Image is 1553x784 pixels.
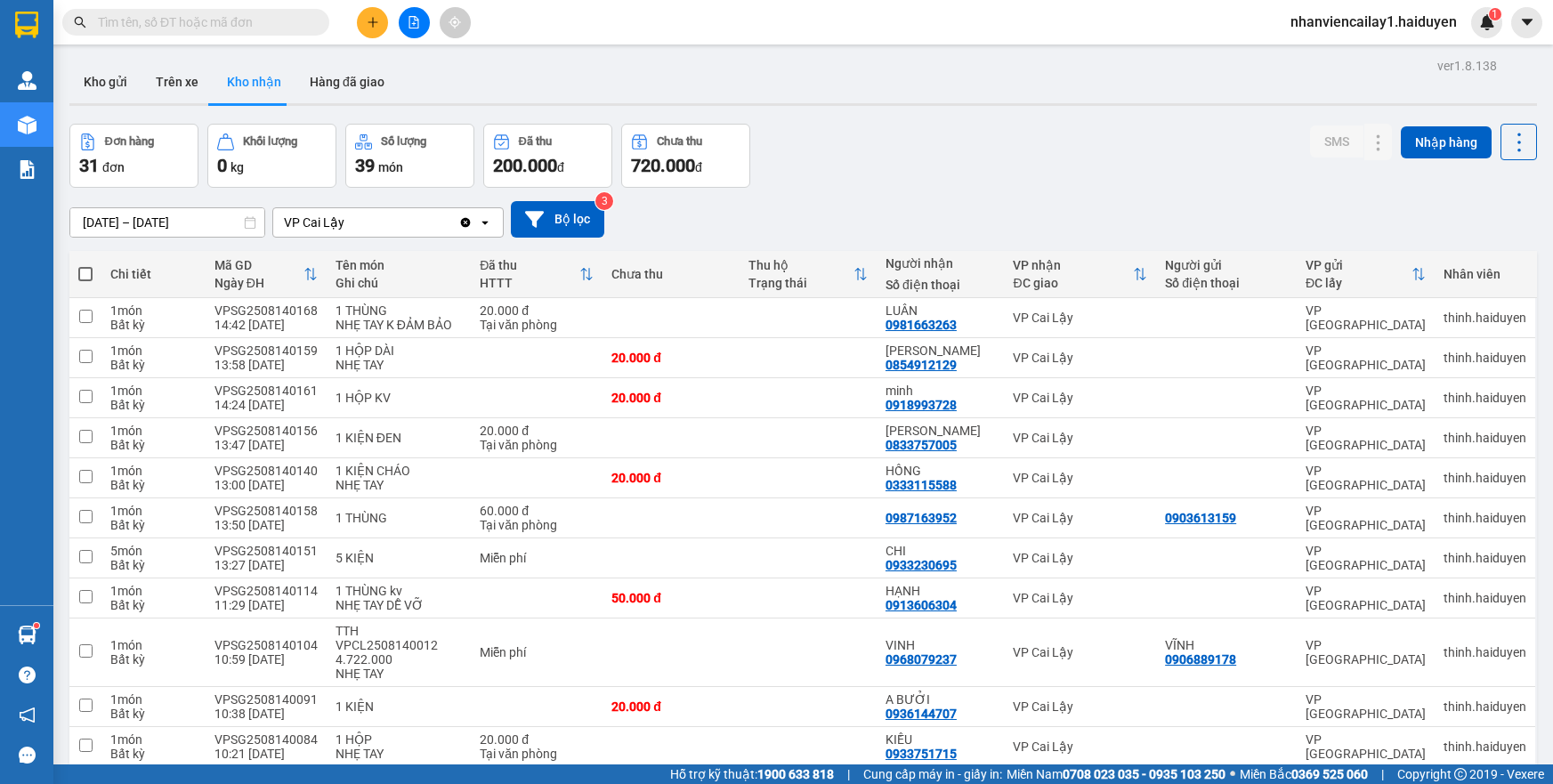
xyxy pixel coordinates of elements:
div: VP [GEOGRAPHIC_DATA] [1306,424,1426,452]
div: 20.000 đ [480,424,594,438]
th: Toggle SortBy [206,251,327,298]
div: KIỀU [886,732,995,747]
div: 0913606304 [886,598,957,612]
span: 39 [355,155,375,176]
th: Toggle SortBy [471,251,603,298]
div: THANH PHONG [886,344,995,358]
div: VINH [886,638,995,652]
div: Tại văn phòng [480,747,594,761]
button: Chưa thu720.000đ [621,124,750,188]
div: 5 món [110,544,197,558]
div: 0968079237 [886,652,957,667]
div: 1 món [110,303,197,318]
div: 50.000 đ [611,591,731,605]
span: đ [695,160,702,174]
div: 5 KIỆN [336,551,462,565]
div: 0933230695 [886,558,957,572]
span: copyright [1454,768,1467,780]
div: 1 món [110,504,197,518]
div: 13:58 [DATE] [214,358,318,372]
div: 1 món [110,344,197,358]
div: thinh.haiduyen [1444,431,1526,445]
div: VPSG2508140104 [214,638,318,652]
div: Số điện thoại [886,278,995,292]
div: NHẸ TAY [336,667,462,681]
span: notification [19,707,36,723]
div: VPSG2508140114 [214,584,318,598]
div: Bất kỳ [110,358,197,372]
div: Ngày ĐH [214,276,303,290]
div: Bất kỳ [110,598,197,612]
button: file-add [399,7,430,38]
div: Bất kỳ [110,438,197,452]
div: NHẸ TAY [336,478,462,492]
span: kg [231,160,244,174]
button: Đã thu200.000đ [483,124,612,188]
div: 13:00 [DATE] [214,478,318,492]
div: HOÀNG LONG [886,424,995,438]
span: đơn [102,160,125,174]
div: Miễn phí [480,551,594,565]
div: 0981663263 [886,318,957,332]
div: A BƯỞI [886,692,995,707]
span: Hỗ trợ kỹ thuật: [670,764,834,784]
div: ĐC lấy [1306,276,1411,290]
div: 20.000 đ [611,699,731,714]
span: 31 [79,155,99,176]
div: 14:42 [DATE] [214,318,318,332]
img: logo-vxr [15,12,38,38]
div: Bất kỳ [110,707,197,721]
sup: 1 [34,623,39,628]
div: 10:59 [DATE] [214,652,318,667]
span: 720.000 [631,155,695,176]
div: 0903613159 [1165,511,1236,525]
div: VP [GEOGRAPHIC_DATA] [1306,692,1426,721]
div: 13:27 [DATE] [214,558,318,572]
div: Số lượng [381,135,426,148]
div: 0933751715 [886,747,957,761]
div: 1 món [110,384,197,398]
div: VP Cai Lậy [1013,471,1147,485]
div: 1 món [110,732,197,747]
div: 10:38 [DATE] [214,707,318,721]
div: VP Cai Lậy [1013,511,1147,525]
sup: 3 [595,192,613,210]
div: 1 món [110,464,197,478]
div: 60.000 đ [480,504,594,518]
div: thinh.haiduyen [1444,740,1526,754]
img: warehouse-icon [18,71,36,90]
span: 200.000 [493,155,557,176]
span: | [847,764,850,784]
div: VP Cai Lậy [284,214,344,231]
th: Toggle SortBy [1004,251,1156,298]
div: 0987163952 [886,511,957,525]
div: VPSG2508140161 [214,384,318,398]
button: caret-down [1511,7,1542,38]
div: VP [GEOGRAPHIC_DATA] [1306,584,1426,612]
div: NHẸ TAY [336,747,462,761]
div: Bất kỳ [110,518,197,532]
span: đ [557,160,564,174]
div: VP Cai Lậy [1013,311,1147,325]
sup: 1 [1489,8,1501,20]
div: Khối lượng [243,135,297,148]
div: VP [GEOGRAPHIC_DATA] [1306,638,1426,667]
div: VP [GEOGRAPHIC_DATA] [1306,504,1426,532]
button: Khối lượng0kg [207,124,336,188]
div: minh [886,384,995,398]
span: Miền Bắc [1240,764,1368,784]
div: 0854912129 [886,358,957,372]
div: Bất kỳ [110,747,197,761]
div: 1 THÙNG [336,511,462,525]
span: 1 [1492,8,1498,20]
div: VP [GEOGRAPHIC_DATA] [1306,732,1426,761]
span: Cung cấp máy in - giấy in: [863,764,1002,784]
div: NHẸ TAY DỄ VỠ [336,598,462,612]
div: 1 món [110,638,197,652]
span: message [19,747,36,764]
div: thinh.haiduyen [1444,391,1526,405]
button: Nhập hàng [1401,126,1492,158]
div: VPSG2508140151 [214,544,318,558]
div: 1 THÙNG [336,303,462,318]
div: Đã thu [480,258,579,272]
